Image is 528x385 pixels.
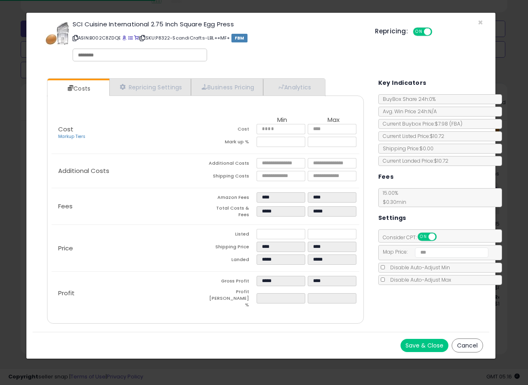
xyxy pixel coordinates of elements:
[134,35,139,41] a: Your listing only
[386,264,450,271] span: Disable Auto-Adjust Min
[52,290,205,296] p: Profit
[205,289,257,310] td: Profit [PERSON_NAME] %
[205,137,257,149] td: Mark up %
[47,80,108,97] a: Costs
[73,21,363,27] h3: SCI Cuisine International 2.75 Inch Square Egg Press
[431,28,444,35] span: OFF
[205,124,257,137] td: Cost
[205,171,257,184] td: Shipping Costs
[386,276,451,283] span: Disable Auto-Adjust Max
[435,233,448,240] span: OFF
[109,79,191,96] a: Repricing Settings
[205,254,257,267] td: Landed
[375,28,408,35] h5: Repricing:
[379,157,448,164] span: Current Landed Price: $10.72
[414,28,424,35] span: ON
[379,96,436,103] span: BuyBox Share 24h: 0%
[378,213,406,223] h5: Settings
[191,79,263,96] a: Business Pricing
[435,120,462,127] span: $7.98
[58,133,85,140] a: Markup Tiers
[45,21,70,46] img: 41zM4X4yTOL._SL60_.jpg
[379,133,444,140] span: Current Listed Price: $10.72
[205,276,257,289] td: Gross Profit
[128,35,133,41] a: All offer listings
[52,203,205,210] p: Fees
[478,16,483,28] span: ×
[263,79,324,96] a: Analytics
[52,245,205,252] p: Price
[452,338,483,352] button: Cancel
[205,205,257,220] td: Total Costs & Fees
[52,126,205,140] p: Cost
[73,31,363,44] p: ASIN: B002C8ZDQE | SKU: P8322-ScandiCrafts-LBL++MF+
[205,192,257,205] td: Amazon Fees
[379,120,462,127] span: Current Buybox Price:
[379,234,448,241] span: Consider CPT:
[379,189,406,205] span: 15.00 %
[231,34,248,42] span: FBM
[449,120,462,127] span: ( FBA )
[401,339,448,352] button: Save & Close
[378,172,394,182] h5: Fees
[418,233,429,240] span: ON
[378,78,427,88] h5: Key Indicators
[205,158,257,171] td: Additional Costs
[122,35,127,41] a: BuyBox page
[379,198,406,205] span: $0.30 min
[379,248,489,255] span: Map Price:
[379,108,437,115] span: Avg. Win Price 24h: N/A
[205,242,257,254] td: Shipping Price
[257,117,308,124] th: Min
[205,229,257,242] td: Listed
[379,145,434,152] span: Shipping Price: $0.00
[308,117,359,124] th: Max
[52,168,205,174] p: Additional Costs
